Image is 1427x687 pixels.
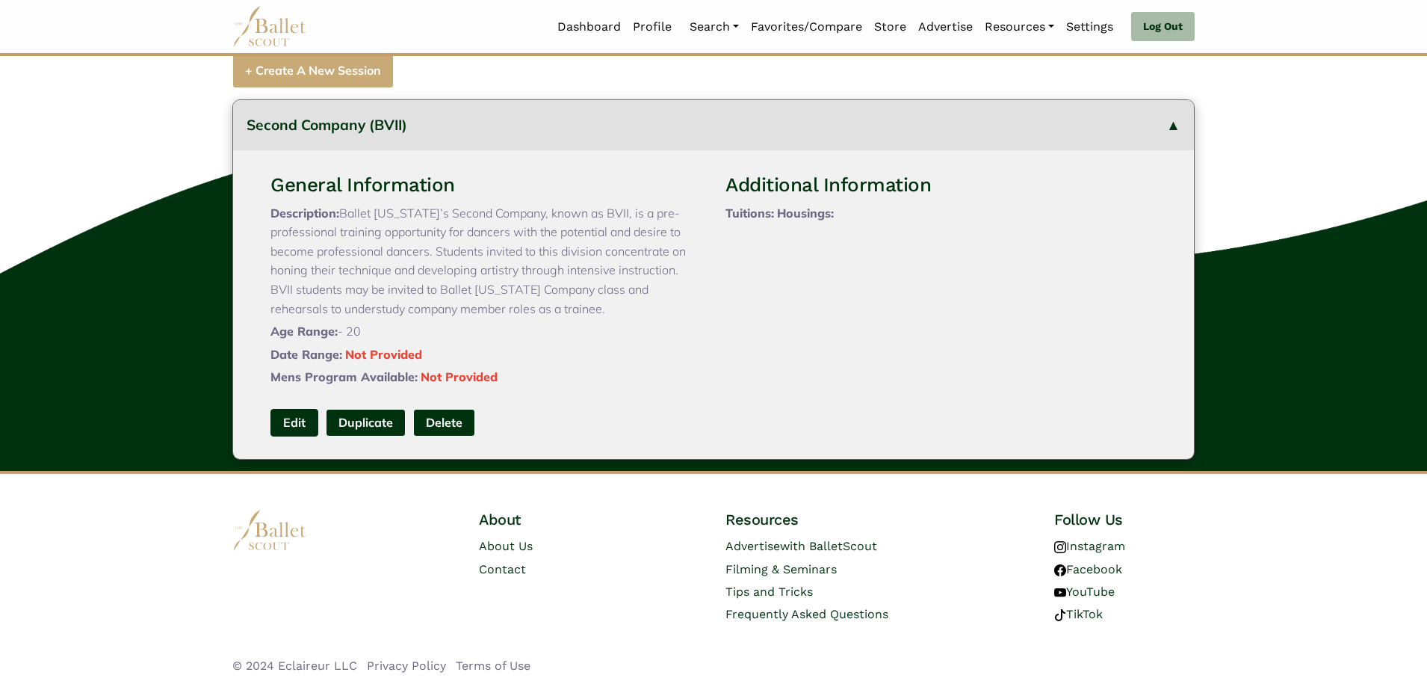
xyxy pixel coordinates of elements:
a: Terms of Use [456,659,530,673]
img: youtube logo [1054,587,1066,599]
a: Privacy Policy [367,659,446,673]
img: facebook logo [1054,564,1066,576]
h4: Resources [725,510,948,529]
a: Store [868,11,912,43]
a: About Us [479,539,533,553]
span: Second Company (BVII) [247,116,407,134]
li: © 2024 Eclaireur LLC [232,656,357,676]
a: Duplicate [326,409,406,437]
a: Log Out [1131,12,1195,42]
h4: Follow Us [1054,510,1195,529]
span: Mens Program Available: [270,369,418,384]
a: Search [684,11,745,43]
span: Not Provided [345,347,422,362]
span: Date Range: [270,347,342,362]
button: Second Company (BVII) [233,100,1194,150]
a: Filming & Seminars [725,562,837,576]
a: TikTok [1054,607,1103,621]
button: Delete [413,409,475,437]
img: tiktok logo [1054,609,1066,621]
span: Age Range: [270,324,338,339]
a: Settings [1060,11,1119,43]
a: YouTube [1054,585,1115,599]
span: Description: [270,206,339,221]
span: Housings: [777,206,834,221]
a: Advertisewith BalletScout [725,539,877,553]
a: Facebook [1054,562,1122,576]
a: Favorites/Compare [745,11,868,43]
img: logo [232,510,307,551]
a: Dashboard [551,11,627,43]
span: Tuitions: [725,206,774,221]
a: Tips and Tricks [725,585,813,599]
a: Profile [627,11,678,43]
a: Resources [979,11,1060,43]
a: Contact [479,562,526,576]
a: Edit [270,409,318,437]
p: Ballet [US_STATE]’s Second Company, known as BVII, is a pre-professional training opportunity for... [270,204,702,319]
a: Frequently Asked Questions [725,607,888,621]
a: Advertise [912,11,979,43]
h3: General Information [270,173,702,198]
h3: Additional Information [725,173,1157,198]
span: Not Provided [421,369,498,384]
span: with BalletScout [780,539,877,553]
a: Instagram [1054,539,1125,553]
p: - 20 [270,322,702,342]
img: instagram logo [1054,541,1066,553]
a: + Create A New Session [232,53,394,88]
h4: About [479,510,619,529]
